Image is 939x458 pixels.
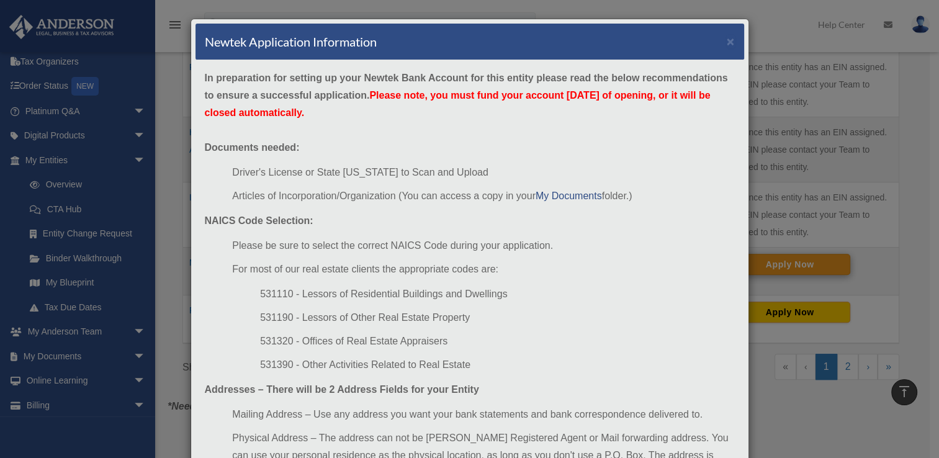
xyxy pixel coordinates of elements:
[232,406,734,423] li: Mailing Address – Use any address you want your bank statements and bank correspondence delivered...
[232,261,734,278] li: For most of our real estate clients the appropriate codes are:
[260,309,734,326] li: 531190 - Lessors of Other Real Estate Property
[232,164,734,181] li: Driver's License or State [US_STATE] to Scan and Upload
[536,191,602,201] a: My Documents
[205,215,313,226] strong: NAICS Code Selection:
[727,35,735,48] button: ×
[205,142,300,153] strong: Documents needed:
[260,285,734,303] li: 531110 - Lessors of Residential Buildings and Dwellings
[205,384,479,395] strong: Addresses – There will be 2 Address Fields for your Entity
[260,356,734,374] li: 531390 - Other Activities Related to Real Estate
[260,333,734,350] li: 531320 - Offices of Real Estate Appraisers
[205,73,728,118] strong: In preparation for setting up your Newtek Bank Account for this entity please read the below reco...
[205,33,377,50] h4: Newtek Application Information
[232,237,734,254] li: Please be sure to select the correct NAICS Code during your application.
[205,90,711,118] span: Please note, you must fund your account [DATE] of opening, or it will be closed automatically.
[232,187,734,205] li: Articles of Incorporation/Organization (You can access a copy in your folder.)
